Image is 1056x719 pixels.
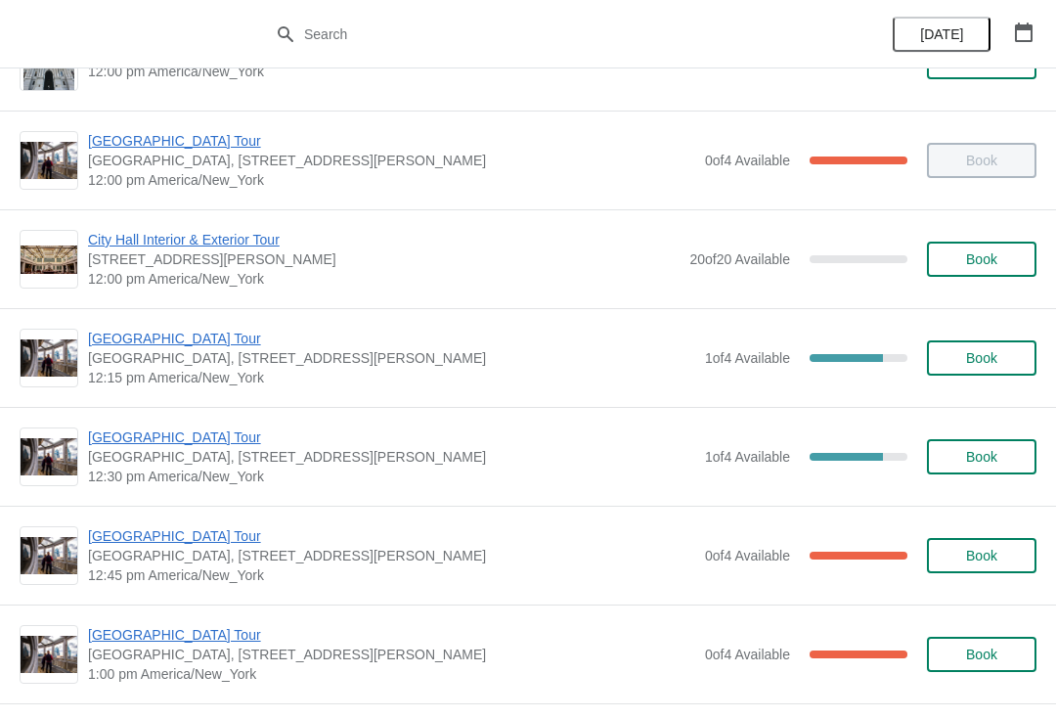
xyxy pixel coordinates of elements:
[88,368,695,387] span: 12:15 pm America/New_York
[88,151,695,170] span: [GEOGRAPHIC_DATA], [STREET_ADDRESS][PERSON_NAME]
[705,548,790,563] span: 0 of 4 Available
[705,350,790,366] span: 1 of 4 Available
[966,647,997,662] span: Book
[88,269,680,289] span: 12:00 pm America/New_York
[88,427,695,447] span: [GEOGRAPHIC_DATA] Tour
[966,251,997,267] span: Book
[88,526,695,546] span: [GEOGRAPHIC_DATA] Tour
[88,625,695,645] span: [GEOGRAPHIC_DATA] Tour
[927,340,1036,376] button: Book
[88,546,695,565] span: [GEOGRAPHIC_DATA], [STREET_ADDRESS][PERSON_NAME]
[303,17,792,52] input: Search
[88,645,695,664] span: [GEOGRAPHIC_DATA], [STREET_ADDRESS][PERSON_NAME]
[927,538,1036,573] button: Book
[21,142,77,180] img: City Hall Tower Tour | City Hall Visitor Center, 1400 John F Kennedy Boulevard Suite 121, Philade...
[21,537,77,575] img: City Hall Tower Tour | City Hall Visitor Center, 1400 John F Kennedy Boulevard Suite 121, Philade...
[927,637,1036,672] button: Book
[689,251,790,267] span: 20 of 20 Available
[705,153,790,168] span: 0 of 4 Available
[88,664,695,684] span: 1:00 pm America/New_York
[88,230,680,249] span: City Hall Interior & Exterior Tour
[88,348,695,368] span: [GEOGRAPHIC_DATA], [STREET_ADDRESS][PERSON_NAME]
[893,17,990,52] button: [DATE]
[927,242,1036,277] button: Book
[88,565,695,585] span: 12:45 pm America/New_York
[966,449,997,465] span: Book
[927,439,1036,474] button: Book
[966,548,997,563] span: Book
[21,636,77,674] img: City Hall Tower Tour | City Hall Visitor Center, 1400 John F Kennedy Boulevard Suite 121, Philade...
[88,329,695,348] span: [GEOGRAPHIC_DATA] Tour
[966,350,997,366] span: Book
[705,449,790,465] span: 1 of 4 Available
[88,170,695,190] span: 12:00 pm America/New_York
[21,246,77,274] img: City Hall Interior & Exterior Tour | 1400 John F Kennedy Boulevard, Suite 121, Philadelphia, PA, ...
[21,339,77,378] img: City Hall Tower Tour | City Hall Visitor Center, 1400 John F Kennedy Boulevard Suite 121, Philade...
[21,438,77,476] img: City Hall Tower Tour | City Hall Visitor Center, 1400 John F Kennedy Boulevard Suite 121, Philade...
[705,647,790,662] span: 0 of 4 Available
[88,249,680,269] span: [STREET_ADDRESS][PERSON_NAME]
[88,131,695,151] span: [GEOGRAPHIC_DATA] Tour
[88,467,695,486] span: 12:30 pm America/New_York
[920,26,963,42] span: [DATE]
[88,447,695,467] span: [GEOGRAPHIC_DATA], [STREET_ADDRESS][PERSON_NAME]
[88,62,680,81] span: 12:00 pm America/New_York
